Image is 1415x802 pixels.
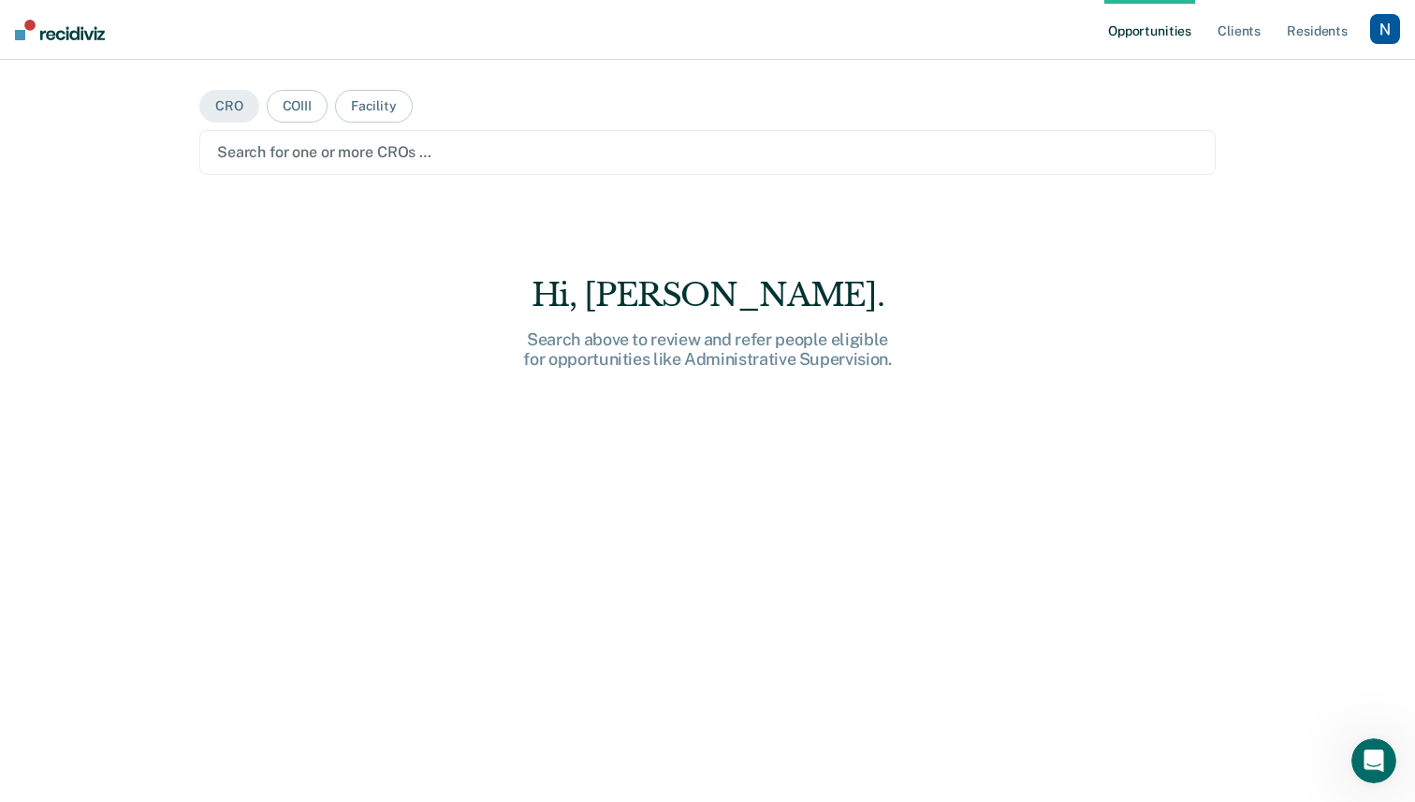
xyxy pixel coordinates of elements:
div: Search above to review and refer people eligible for opportunities like Administrative Supervision. [408,329,1007,370]
button: Facility [335,90,413,123]
button: CRO [199,90,259,123]
img: Recidiviz [15,20,105,40]
iframe: Intercom live chat [1351,738,1396,783]
button: COIII [267,90,328,123]
div: Hi, [PERSON_NAME]. [408,276,1007,314]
